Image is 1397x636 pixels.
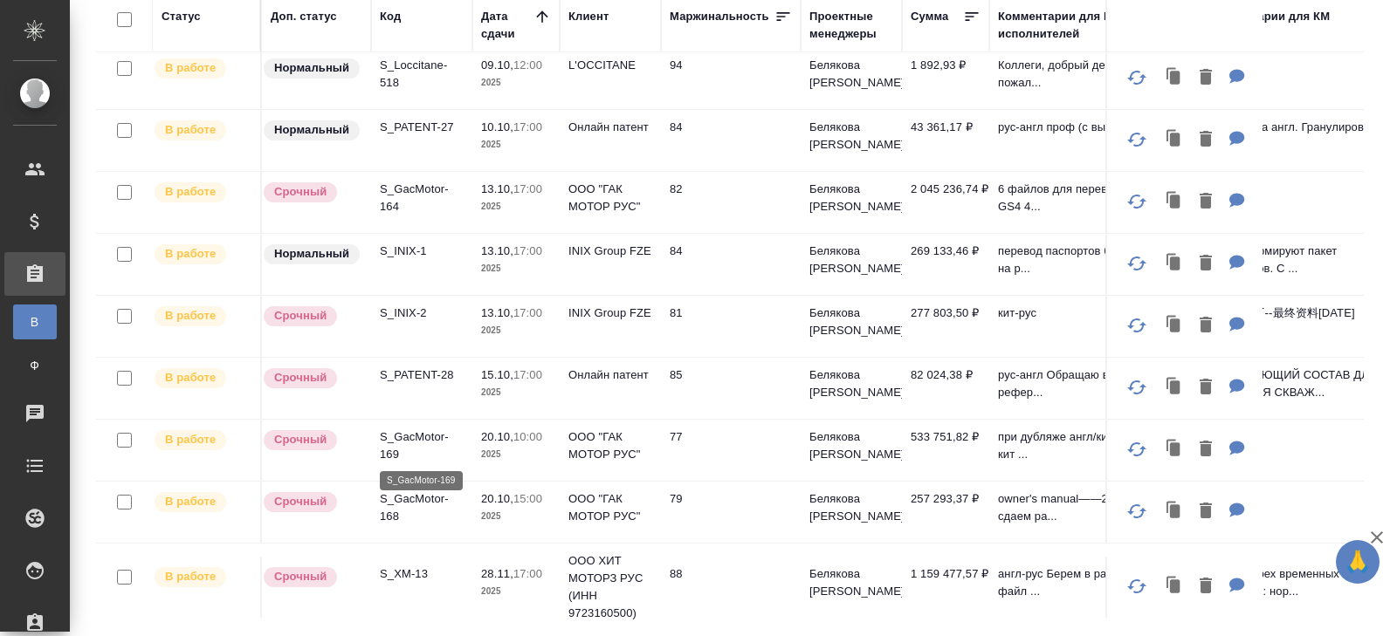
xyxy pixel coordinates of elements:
[481,567,513,580] p: 28.11,
[513,58,542,72] p: 12:00
[661,296,801,357] td: 81
[481,430,513,443] p: 20.10,
[568,57,652,74] p: L'OCCITANE
[661,110,801,171] td: 84
[568,181,652,215] p: ООО "ГАК МОТОР РУС"
[481,58,513,72] p: 09.10,
[380,181,464,215] p: S_GacMotor-164
[13,348,57,383] a: Ф
[481,198,551,215] p: 2025
[262,366,362,390] div: Выставляется автоматически, если на указанный объем услуг необходимо больше времени в стандартном...
[165,493,216,510] p: В работе
[262,243,362,266] div: Статус по умолчанию для стандартных заказов
[153,243,251,266] div: Выставляет ПМ после принятия заказа от КМа
[801,172,902,233] td: Белякова [PERSON_NAME]
[1191,246,1221,282] button: Удалить
[380,490,464,525] p: S_GacMotor-168
[153,490,251,514] div: Выставляет ПМ после принятия заказа от КМа
[481,74,551,92] p: 2025
[513,368,542,381] p: 17:00
[1158,60,1191,96] button: Клонировать
[153,57,251,80] div: Выставляет ПМ после принятия заказа от КМа
[1116,304,1158,346] button: Обновить
[1158,122,1191,158] button: Клонировать
[274,493,327,510] p: Срочный
[1221,494,1254,530] button: Для ПМ: owner's manual——20250716.pdf сдаем раньше всех - 13.10 в 10:00: поставьте пожалуйста в пр...
[568,552,652,622] p: ООО ХИТ МОТОРЗ РУС (ИНН 9723160500)
[274,245,349,263] p: Нормальный
[998,565,1190,600] p: англ-рус Берем в работу только файл ...
[380,57,464,92] p: S_Loccitane-518
[998,119,1190,136] p: рус-англ проф (с вычиткой)
[1116,428,1158,470] button: Обновить
[568,490,652,525] p: ООО "ГАК МОТОР РУС"
[1158,308,1191,344] button: Клонировать
[1116,243,1158,284] button: Обновить
[481,322,551,339] p: 2025
[165,369,216,386] p: В работе
[165,183,216,201] p: В работе
[911,8,948,25] div: Сумма
[568,8,609,25] div: Клиент
[1158,494,1191,530] button: Клонировать
[1116,490,1158,532] button: Обновить
[568,366,652,384] p: Онлайн патент
[801,110,902,171] td: Белякова [PERSON_NAME]
[1158,246,1191,282] button: Клонировать
[22,313,48,331] span: В
[661,420,801,481] td: 77
[513,120,542,133] p: 17:00
[153,428,251,452] div: Выставляет ПМ после принятия заказа от КМа
[262,490,362,514] div: Выставляется автоматически, если на указанный объем услуг необходимо больше времени в стандартном...
[513,306,542,319] p: 17:00
[153,565,251,589] div: Выставляет ПМ после принятия заказа от КМа
[1191,370,1221,406] button: Удалить
[153,304,251,328] div: Выставляет ПМ после принятия заказа от КМа
[568,243,652,260] p: INIX Group FZE
[481,136,551,154] p: 2025
[1191,494,1221,530] button: Удалить
[998,57,1190,92] p: Коллеги, добрый день. Примите, пожал...
[1221,246,1254,282] button: Для ПМ: перевод паспортов без заверения на рус., с версткой без соответствия макету оригинала (по...
[262,119,362,142] div: Статус по умолчанию для стандартных заказов
[801,296,902,357] td: Белякова [PERSON_NAME]
[661,482,801,543] td: 79
[998,366,1190,401] p: рус-англ Обращаю внимание, что рефер...
[661,172,801,233] td: 82
[801,358,902,419] td: Белякова [PERSON_NAME]
[274,307,327,325] p: Срочный
[1336,540,1380,584] button: 🙏
[262,57,362,80] div: Статус по умолчанию для стандартных заказов
[513,244,542,257] p: 17:00
[380,304,464,322] p: S_INIX-2
[380,366,464,384] p: S_PATENT-28
[165,59,216,77] p: В работе
[1221,184,1254,220] button: Для ПМ: 6 файлов для перевода по модели GS4 4WD Важно сдавать пофайлово: 1)GS4 PARTS CATALOG_2025...
[1221,122,1254,158] button: Для ПМ: рус-англ проф (с вычиткой) Для КМ: перевод на англ. Гранулированный сорбент
[274,568,327,585] p: Срочный
[998,8,1190,43] div: Комментарии для ПМ/исполнителей
[1116,565,1158,607] button: Обновить
[274,59,349,77] p: Нормальный
[1191,60,1221,96] button: Удалить
[801,234,902,295] td: Белякова [PERSON_NAME]
[1116,57,1158,99] button: Обновить
[262,181,362,204] div: Выставляется автоматически, если на указанный объем услуг необходимо больше времени в стандартном...
[481,368,513,381] p: 15.10,
[274,369,327,386] p: Срочный
[1116,119,1158,161] button: Обновить
[153,366,251,390] div: Выставляет ПМ после принятия заказа от КМа
[1221,308,1254,344] button: Для ПМ: кит-рус Для КМ: 俄罗斯碱厂--最终资料2024.1.17
[513,567,542,580] p: 17:00
[481,384,551,401] p: 2025
[513,430,542,443] p: 10:00
[670,8,769,25] div: Маржинальность
[481,583,551,600] p: 2025
[902,420,989,481] td: 533 751,82 ₽
[153,119,251,142] div: Выставляет ПМ после принятия заказа от КМа
[165,245,216,263] p: В работе
[902,110,989,171] td: 43 361,17 ₽
[809,8,893,43] div: Проектные менеджеры
[380,428,464,463] p: S_GacMotor-169
[1116,366,1158,408] button: Обновить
